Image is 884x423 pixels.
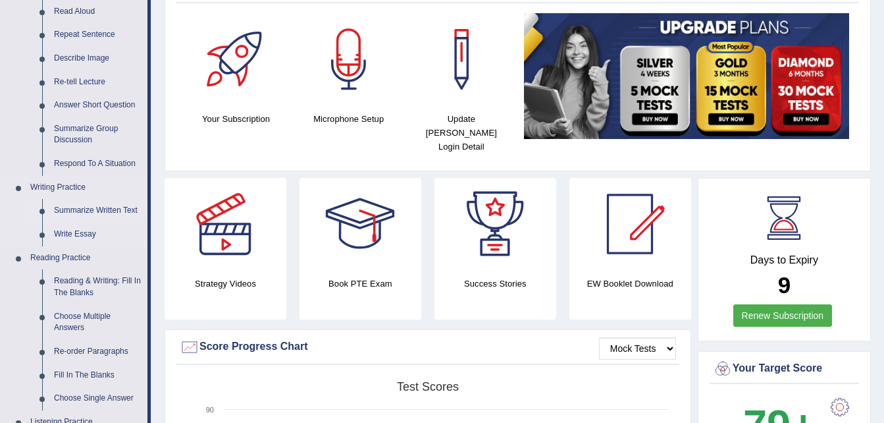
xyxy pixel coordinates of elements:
[48,47,147,70] a: Describe Image
[48,94,147,117] a: Answer Short Question
[165,277,286,291] h4: Strategy Videos
[48,152,147,176] a: Respond To A Situation
[48,117,147,152] a: Summarize Group Discussion
[48,364,147,387] a: Fill In The Blanks
[411,112,511,154] h4: Update [PERSON_NAME] Login Detail
[48,23,147,47] a: Repeat Sentence
[299,112,398,126] h4: Microphone Setup
[299,277,421,291] h4: Book PTE Exam
[24,176,147,200] a: Writing Practice
[48,199,147,223] a: Summarize Written Text
[713,359,856,379] div: Your Target Score
[434,277,556,291] h4: Success Stories
[24,246,147,270] a: Reading Practice
[48,305,147,340] a: Choose Multiple Answers
[206,406,214,414] text: 90
[186,112,286,126] h4: Your Subscription
[713,254,856,266] h4: Days to Expiry
[48,269,147,304] a: Reading & Writing: Fill In The Blanks
[48,70,147,94] a: Re-tell Lecture
[48,340,147,364] a: Re-order Paragraphs
[397,380,459,393] tspan: Test scores
[524,13,849,139] img: small5.jpg
[733,304,833,327] a: Renew Subscription
[569,277,691,291] h4: EW Booklet Download
[48,223,147,246] a: Write Essay
[48,387,147,410] a: Choose Single Answer
[778,272,791,298] b: 9
[180,337,676,357] div: Score Progress Chart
